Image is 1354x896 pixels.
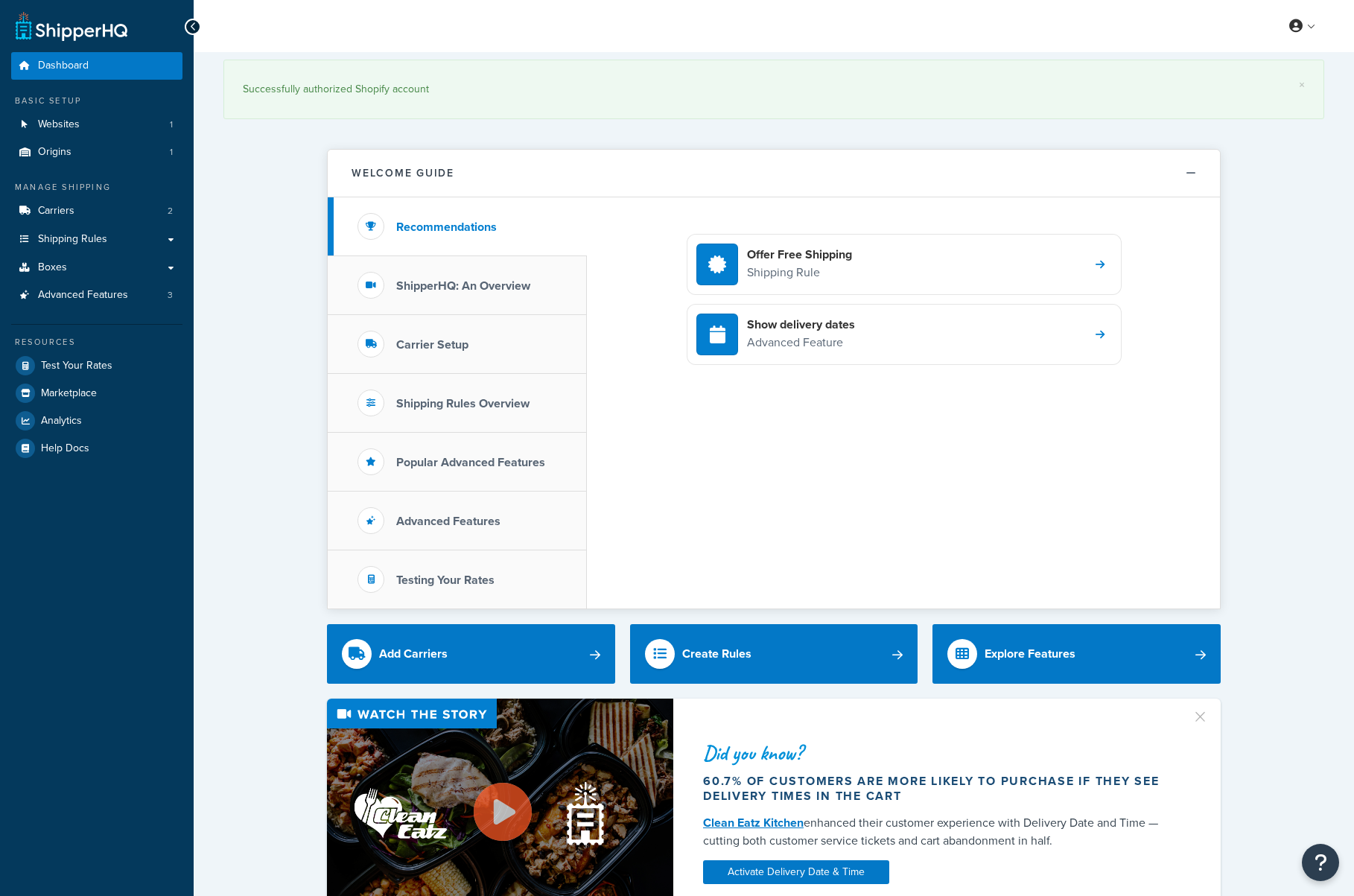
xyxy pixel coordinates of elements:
[396,573,495,587] h3: Testing Your Rates
[11,380,182,407] a: Marketplace
[11,197,182,225] a: Carriers2
[11,336,182,349] div: Resources
[703,860,889,884] a: Activate Delivery Date & Time
[985,644,1075,664] div: Explore Features
[38,205,74,217] span: Carriers
[11,52,182,80] a: Dashboard
[11,282,182,309] li: Advanced Features
[170,146,173,159] span: 1
[11,435,182,462] a: Help Docs
[11,139,182,166] li: Origins
[747,333,855,352] p: Advanced Feature
[747,263,852,282] p: Shipping Rule
[11,111,182,139] li: Websites
[38,118,80,131] span: Websites
[11,181,182,194] div: Manage Shipping
[682,644,751,664] div: Create Rules
[170,118,173,131] span: 1
[703,774,1174,804] div: 60.7% of customers are more likely to purchase if they see delivery times in the cart
[327,624,615,684] a: Add Carriers
[41,442,89,455] span: Help Docs
[379,644,448,664] div: Add Carriers
[11,407,182,434] a: Analytics
[630,624,918,684] a: Create Rules
[168,205,173,217] span: 2
[328,150,1220,197] button: Welcome Guide
[11,197,182,225] li: Carriers
[38,146,71,159] span: Origins
[396,397,530,410] h3: Shipping Rules Overview
[703,743,1174,763] div: Did you know?
[932,624,1221,684] a: Explore Features
[396,456,545,469] h3: Popular Advanced Features
[38,289,128,302] span: Advanced Features
[38,261,67,274] span: Boxes
[1302,844,1339,881] button: Open Resource Center
[38,233,107,246] span: Shipping Rules
[243,79,1305,100] div: Successfully authorized Shopify account
[396,279,530,293] h3: ShipperHQ: An Overview
[11,226,182,253] a: Shipping Rules
[396,515,500,528] h3: Advanced Features
[703,814,1174,850] div: enhanced their customer experience with Delivery Date and Time — cutting both customer service ti...
[396,338,468,352] h3: Carrier Setup
[41,415,82,428] span: Analytics
[11,254,182,282] a: Boxes
[11,111,182,139] a: Websites1
[11,282,182,309] a: Advanced Features3
[747,247,852,263] h4: Offer Free Shipping
[11,352,182,379] a: Test Your Rates
[41,360,112,372] span: Test Your Rates
[1299,79,1305,91] a: ×
[38,60,89,72] span: Dashboard
[11,139,182,166] a: Origins1
[41,387,97,400] span: Marketplace
[396,220,497,234] h3: Recommendations
[352,168,454,179] h2: Welcome Guide
[11,95,182,107] div: Basic Setup
[747,317,855,333] h4: Show delivery dates
[703,814,804,831] a: Clean Eatz Kitchen
[168,289,173,302] span: 3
